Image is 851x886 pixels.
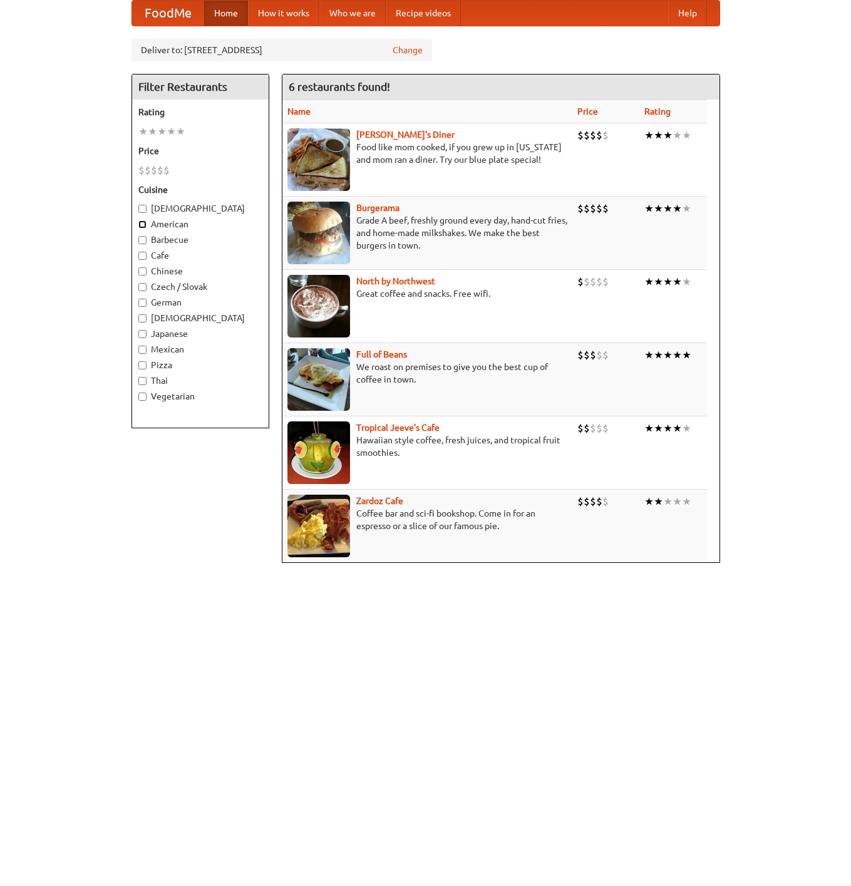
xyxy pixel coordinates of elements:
[319,1,386,26] a: Who we are
[590,275,596,289] li: $
[138,374,262,387] label: Thai
[138,346,147,354] input: Mexican
[138,267,147,276] input: Chinese
[138,220,147,229] input: American
[663,348,673,362] li: ★
[138,283,147,291] input: Czech / Slovak
[644,421,654,435] li: ★
[138,106,262,118] h5: Rating
[138,312,262,324] label: [DEMOGRAPHIC_DATA]
[654,348,663,362] li: ★
[138,125,148,138] li: ★
[287,128,350,191] img: sallys.jpg
[287,287,567,300] p: Great coffee and snacks. Free wifi.
[577,421,584,435] li: $
[138,361,147,369] input: Pizza
[596,495,602,508] li: $
[138,265,262,277] label: Chinese
[289,81,390,93] ng-pluralize: 6 restaurants found!
[287,106,311,116] a: Name
[654,202,663,215] li: ★
[584,128,590,142] li: $
[663,275,673,289] li: ★
[138,330,147,338] input: Japanese
[590,348,596,362] li: $
[577,348,584,362] li: $
[132,75,269,100] h4: Filter Restaurants
[596,128,602,142] li: $
[673,348,682,362] li: ★
[151,163,157,177] li: $
[386,1,461,26] a: Recipe videos
[644,348,654,362] li: ★
[596,348,602,362] li: $
[654,421,663,435] li: ★
[596,275,602,289] li: $
[602,128,609,142] li: $
[654,275,663,289] li: ★
[356,496,403,506] a: Zardoz Cafe
[682,202,691,215] li: ★
[682,421,691,435] li: ★
[145,163,151,177] li: $
[287,421,350,484] img: jeeves.jpg
[584,202,590,215] li: $
[132,39,432,61] div: Deliver to: [STREET_ADDRESS]
[138,296,262,309] label: German
[663,421,673,435] li: ★
[176,125,185,138] li: ★
[204,1,248,26] a: Home
[644,275,654,289] li: ★
[602,421,609,435] li: $
[356,349,407,359] a: Full of Beans
[577,106,598,116] a: Price
[287,275,350,337] img: north.jpg
[138,393,147,401] input: Vegetarian
[577,495,584,508] li: $
[287,507,567,532] p: Coffee bar and sci-fi bookshop. Come in for an espresso or a slice of our famous pie.
[393,44,423,56] a: Change
[138,390,262,403] label: Vegetarian
[577,128,584,142] li: $
[138,236,147,244] input: Barbecue
[287,434,567,459] p: Hawaiian style coffee, fresh juices, and tropical fruit smoothies.
[602,348,609,362] li: $
[248,1,319,26] a: How it works
[138,327,262,340] label: Japanese
[138,377,147,385] input: Thai
[673,128,682,142] li: ★
[138,202,262,215] label: [DEMOGRAPHIC_DATA]
[138,343,262,356] label: Mexican
[682,348,691,362] li: ★
[138,145,262,157] h5: Price
[602,202,609,215] li: $
[602,275,609,289] li: $
[644,495,654,508] li: ★
[602,495,609,508] li: $
[590,202,596,215] li: $
[682,128,691,142] li: ★
[356,203,400,213] b: Burgerama
[584,495,590,508] li: $
[663,202,673,215] li: ★
[138,249,262,262] label: Cafe
[356,130,455,140] b: [PERSON_NAME]'s Diner
[287,361,567,386] p: We roast on premises to give you the best cup of coffee in town.
[157,125,167,138] li: ★
[163,163,170,177] li: $
[356,423,440,433] a: Tropical Jeeve's Cafe
[138,314,147,322] input: [DEMOGRAPHIC_DATA]
[138,252,147,260] input: Cafe
[663,495,673,508] li: ★
[138,163,145,177] li: $
[287,141,567,166] p: Food like mom cooked, if you grew up in [US_STATE] and mom ran a diner. Try our blue plate special!
[138,234,262,246] label: Barbecue
[590,495,596,508] li: $
[673,495,682,508] li: ★
[138,299,147,307] input: German
[584,421,590,435] li: $
[682,495,691,508] li: ★
[644,202,654,215] li: ★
